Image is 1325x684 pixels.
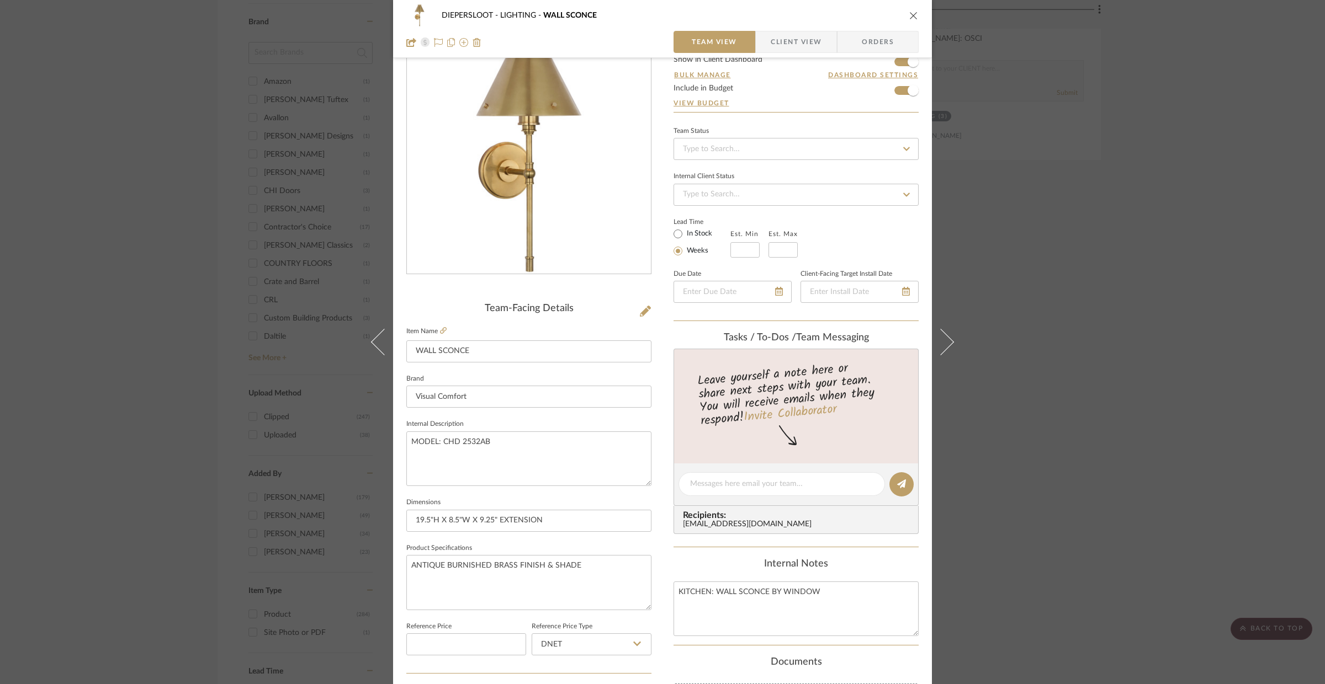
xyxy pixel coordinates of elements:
[500,12,543,19] span: LIGHTING
[532,624,592,629] label: Reference Price Type
[473,38,481,47] img: Remove from project
[674,138,919,160] input: Type to Search…
[406,340,651,362] input: Enter Item Name
[674,184,919,206] input: Type to Search…
[406,421,464,427] label: Internal Description
[442,12,500,19] span: DIEPERSLOOT
[409,35,649,274] img: 39b4eece-e355-463b-8111-b44f88fb0ad0_436x436.jpg
[674,227,730,258] mat-radio-group: Select item type
[674,99,919,108] a: View Budget
[683,520,914,529] div: [EMAIL_ADDRESS][DOMAIN_NAME]
[406,376,424,382] label: Brand
[685,229,712,239] label: In Stock
[743,400,838,427] a: Invite Collaborator
[406,510,651,532] input: Enter the dimensions of this item
[543,12,597,19] span: WALL SCONCE
[674,332,919,344] div: team Messaging
[850,31,906,53] span: Orders
[406,386,651,408] input: Enter Brand
[801,271,892,277] label: Client-Facing Target Install Date
[674,558,919,570] div: Internal Notes
[406,500,441,505] label: Dimensions
[406,327,447,336] label: Item Name
[674,129,709,134] div: Team Status
[685,246,708,256] label: Weeks
[672,356,920,430] div: Leave yourself a note here or share next steps with your team. You will receive emails when they ...
[909,10,919,20] button: close
[674,174,734,179] div: Internal Client Status
[674,70,732,80] button: Bulk Manage
[683,510,914,520] span: Recipients:
[674,281,792,303] input: Enter Due Date
[406,4,433,26] img: 39b4eece-e355-463b-8111-b44f88fb0ad0_48x40.jpg
[768,230,798,238] label: Est. Max
[724,333,796,343] span: Tasks / To-Dos /
[407,35,651,274] div: 0
[674,271,701,277] label: Due Date
[692,31,737,53] span: Team View
[406,303,651,315] div: Team-Facing Details
[801,281,919,303] input: Enter Install Date
[828,70,919,80] button: Dashboard Settings
[406,546,472,551] label: Product Specifications
[771,31,821,53] span: Client View
[674,217,730,227] label: Lead Time
[730,230,759,238] label: Est. Min
[406,624,452,629] label: Reference Price
[674,656,919,669] div: Documents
